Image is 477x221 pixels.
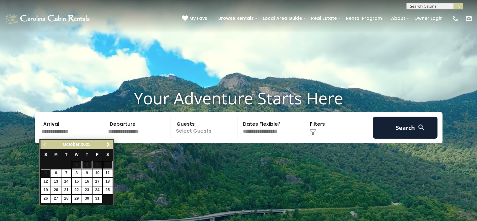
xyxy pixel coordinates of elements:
span: 2025 [81,142,91,147]
a: Rental Program [343,14,385,23]
a: 17 [93,178,102,186]
a: 30 [82,195,92,203]
span: My Favs [189,15,207,22]
a: 24 [93,186,102,194]
span: Sunday [44,152,47,157]
a: Owner Login [411,14,446,23]
a: 8 [72,169,82,177]
a: Local Area Guide [260,14,305,23]
span: Monday [54,152,58,157]
img: mail-regular-white.png [465,15,472,22]
a: 23 [82,186,92,194]
a: 22 [72,186,82,194]
a: 20 [51,186,61,194]
a: Real Estate [308,14,340,23]
img: search-regular-white.png [417,124,425,131]
a: 29 [72,195,82,203]
p: Select Guests [173,117,237,139]
a: 15 [72,178,82,186]
a: 18 [103,178,113,186]
span: Next [106,142,111,147]
img: phone-regular-white.png [452,15,459,22]
a: 21 [61,186,71,194]
span: Tuesday [65,152,68,157]
img: White-1-1-2.png [5,12,92,25]
a: 31 [93,195,102,203]
a: 9 [82,169,92,177]
a: Next [104,141,112,148]
a: 19 [41,186,50,194]
a: About [388,14,408,23]
a: 27 [51,195,61,203]
a: 13 [51,178,61,186]
a: 25 [103,186,113,194]
img: filter--v1.png [310,129,316,135]
span: October [63,142,80,147]
a: 12 [41,178,50,186]
a: 11 [103,169,113,177]
a: Browse Rentals [215,14,257,23]
span: Wednesday [75,152,78,157]
a: 7 [61,169,71,177]
a: 16 [82,178,92,186]
span: Thursday [86,152,88,157]
h1: Your Adventure Starts Here [5,88,472,108]
a: 14 [61,178,71,186]
span: Friday [96,152,98,157]
a: 10 [93,169,102,177]
a: My Favs [182,15,209,22]
a: 28 [61,195,71,203]
a: 6 [51,169,61,177]
span: Saturday [106,152,109,157]
a: 26 [41,195,50,203]
button: Search [373,117,438,139]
